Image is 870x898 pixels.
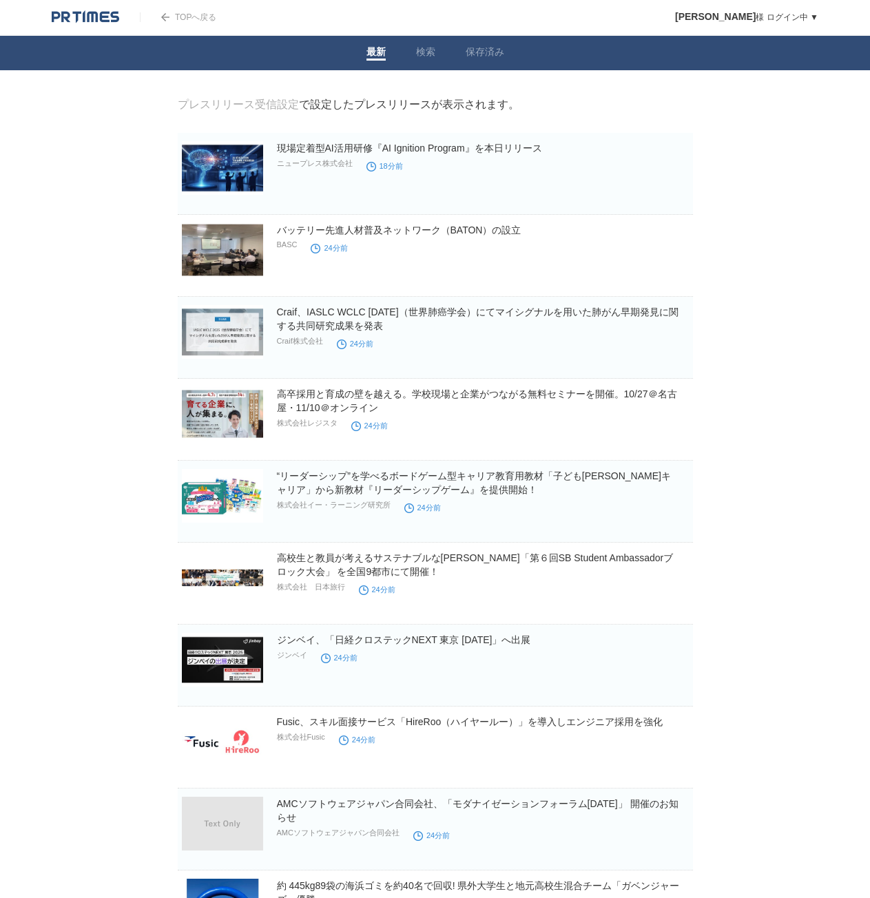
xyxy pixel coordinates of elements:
[277,500,391,510] p: 株式会社イー・ラーニング研究所
[337,340,373,348] time: 24分前
[675,12,818,22] a: [PERSON_NAME]様 ログイン中 ▼
[277,336,323,346] p: Craif株式会社
[277,716,663,727] a: Fusic、スキル面接サービス「HireRoo（ハイヤールー）」を導入しエンジニア採用を強化
[277,732,325,742] p: 株式会社Fusic
[277,650,307,660] p: ジンベイ
[413,831,450,839] time: 24分前
[321,654,358,662] time: 24分前
[359,585,395,594] time: 24分前
[277,143,542,154] a: 現場定着型AI活用研修『AI Ignition Program』を本日リリース
[277,634,531,645] a: ジンベイ、「日経クロステックNEXT 東京 [DATE]」へ出展
[182,141,263,195] img: 現場定着型AI活用研修『AI Ignition Program』を本日リリース
[52,10,119,24] img: logo.png
[466,46,504,61] a: 保存済み
[366,162,403,170] time: 18分前
[161,13,169,21] img: arrow.png
[277,828,400,838] p: AMCソフトウェアジャパン合同会社
[182,387,263,441] img: 高卒採用と育成の壁を越える。学校現場と企業がつながる無料セミナーを開催。10/27＠名古屋・11/10＠オンライン
[182,551,263,605] img: 高校生と教員が考えるサステナブルな未来「第６回SB Student Ambassadorブロック大会」 を全国9都市にて開催！
[339,735,375,744] time: 24分前
[182,223,263,277] img: バッテリー先進人材普及ネットワーク（BATON）の設立
[416,46,435,61] a: 検索
[277,552,674,577] a: 高校生と教員が考えるサステナブルな[PERSON_NAME]「第６回SB Student Ambassadorブロック大会」 を全国9都市にて開催！
[277,158,353,169] p: ニュープレス株式会社
[182,469,263,523] img: “リーダーシップ”を学べるボードゲーム型キャリア教育用教材「子ども未来キャリア」から新教材『リーダーシップゲーム』を提供開始！
[277,418,338,428] p: 株式会社レジスタ
[277,582,345,592] p: 株式会社 日本旅行
[404,503,441,512] time: 24分前
[277,224,521,236] a: バッテリー先進人材普及ネットワーク（BATON）の設立
[182,305,263,359] img: Craif、IASLC WCLC 2025（世界肺癌学会）にてマイシグナルを用いた肺がん早期発見に関する共同研究成果を発表
[277,798,679,823] a: AMCソフトウェアジャパン合同会社、「モダナイゼーションフォーラム[DATE]」 開催のお知らせ
[351,421,388,430] time: 24分前
[178,98,519,112] div: で設定したプレスリリースが表示されます。
[277,240,298,249] p: BASC
[140,12,216,22] a: TOPへ戻る
[182,633,263,687] img: ジンベイ、「日経クロステックNEXT 東京 2025」へ出展
[366,46,386,61] a: 最新
[311,244,347,252] time: 24分前
[182,715,263,769] img: Fusic、スキル面接サービス「HireRoo（ハイヤールー）」を導入しエンジニア採用を強化
[675,11,756,22] span: [PERSON_NAME]
[178,98,299,110] a: プレスリリース受信設定
[277,388,677,413] a: 高卒採用と育成の壁を越える。学校現場と企業がつながる無料セミナーを開催。10/27＠名古屋・11/10＠オンライン
[277,470,671,495] a: “リーダーシップ”を学べるボードゲーム型キャリア教育用教材「子ども[PERSON_NAME]キャリア」から新教材『リーダーシップゲーム』を提供開始！
[182,797,263,850] img: AMCソフトウェアジャパン合同会社、「モダナイゼーションフォーラム2025」 開催のお知らせ
[277,306,679,331] a: Craif、IASLC WCLC [DATE]（世界肺癌学会）にてマイシグナルを用いた肺がん早期発見に関する共同研究成果を発表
